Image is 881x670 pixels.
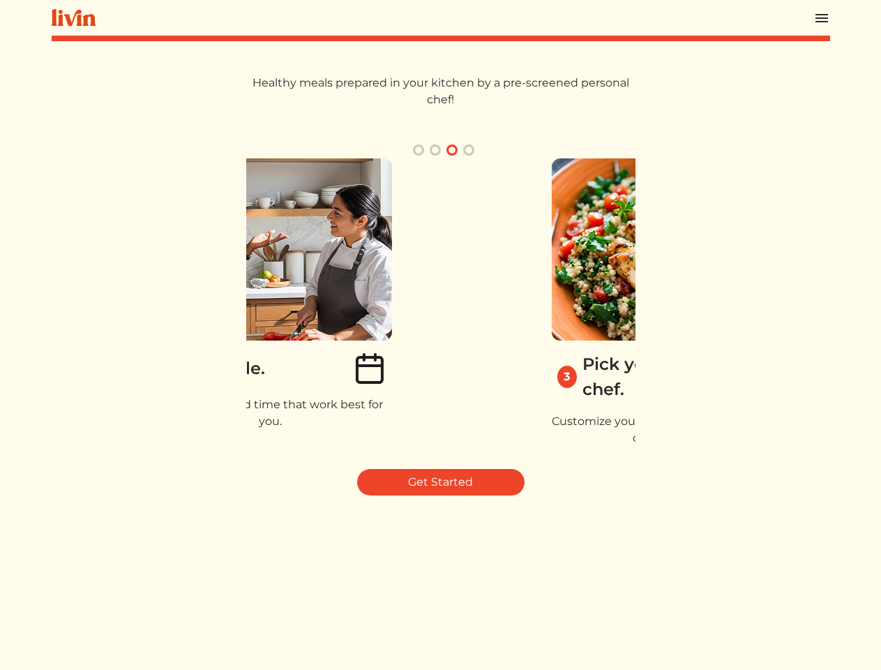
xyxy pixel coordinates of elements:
img: 2_schedule-823926390daebb400114ce5226787f14f776203ea3bd162cb1346cf9248182e1.png [148,158,392,341]
div: Schedule. [181,356,265,381]
p: Pick the day and time that work best for you. [148,396,392,430]
a: Get Started [357,469,525,496]
div: Pick your meals & chef. [582,352,757,402]
p: Customize your meals for any dietary needs or preferences. [552,413,796,447]
img: livin-logo-a0d97d1a881af30f6274990eb6222085a2533c92bbd1e4f22c21b4f0d0e3210c.svg [52,9,96,27]
img: 3_pick_meals_chef-55c25994047693acd1d7c2a6e48fda01511ef7206c9398e080ddcb204787bdba.png [552,158,796,341]
div: 3 [557,366,577,388]
img: menu_hamburger-cb6d353cf0ecd9f46ceae1c99ecbeb4a00e71ca567a856bd81f57e9d8c17bb26.svg [813,10,830,27]
p: Healthy meals prepared in your kitchen by a pre-screened personal chef! [246,75,635,108]
img: calendar-48233d4f6e866c627ab21575f73cbfee77fbdf921bfec1a9146236bc48f397a4.svg [353,352,386,385]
